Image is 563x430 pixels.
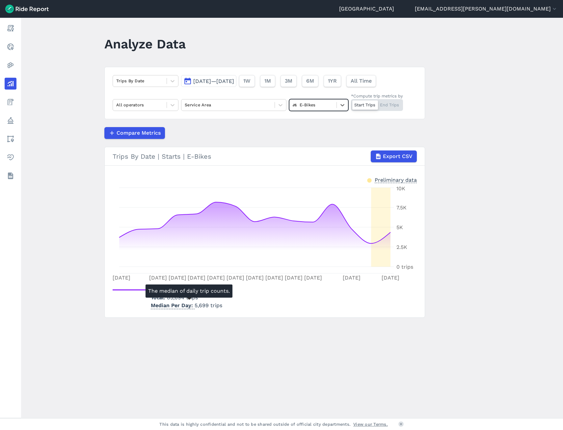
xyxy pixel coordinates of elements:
[151,286,227,293] span: | Starts | E-Bikes
[383,152,413,160] span: Export CSV
[304,275,322,281] tspan: [DATE]
[151,300,195,309] span: Median Per Day
[324,75,341,87] button: 1YR
[375,176,417,183] div: Preliminary data
[302,75,318,87] button: 6M
[167,294,198,301] span: 85,694 trips
[239,75,255,87] button: 1W
[104,127,165,139] button: Compare Metrics
[193,78,234,84] span: [DATE]—[DATE]
[5,133,16,145] a: Areas
[5,151,16,163] a: Health
[281,75,297,87] button: 3M
[5,41,16,53] a: Realtime
[371,150,417,162] button: Export CSV
[169,275,186,281] tspan: [DATE]
[351,77,372,85] span: All Time
[151,302,227,309] p: 5,699 trips
[5,96,16,108] a: Fees
[113,275,130,281] tspan: [DATE]
[117,129,161,137] span: Compare Metrics
[351,93,403,99] div: *Compute trip metrics by
[5,115,16,126] a: Policy
[396,185,405,192] tspan: 10K
[243,77,251,85] span: 1W
[382,275,399,281] tspan: [DATE]
[188,275,205,281] tspan: [DATE]
[149,275,167,281] tspan: [DATE]
[5,170,16,182] a: Datasets
[396,224,403,230] tspan: 5K
[285,275,303,281] tspan: [DATE]
[104,35,186,53] h1: Analyze Data
[265,275,283,281] tspan: [DATE]
[207,275,225,281] tspan: [DATE]
[396,264,413,270] tspan: 0 trips
[5,22,16,34] a: Report
[396,244,407,250] tspan: 2.5K
[343,275,361,281] tspan: [DATE]
[227,275,244,281] tspan: [DATE]
[260,75,275,87] button: 1M
[285,77,292,85] span: 3M
[396,204,407,211] tspan: 7.5K
[113,150,417,162] div: Trips By Date | Starts | E-Bikes
[246,275,264,281] tspan: [DATE]
[415,5,558,13] button: [EMAIL_ADDRESS][PERSON_NAME][DOMAIN_NAME]
[346,75,376,87] button: All Time
[5,59,16,71] a: Heatmaps
[5,78,16,90] a: Analyze
[306,77,314,85] span: 6M
[151,284,185,293] span: Trips By Date
[328,77,337,85] span: 1YR
[151,294,167,301] span: Total
[5,5,49,13] img: Ride Report
[339,5,394,13] a: [GEOGRAPHIC_DATA]
[264,77,271,85] span: 1M
[181,75,236,87] button: [DATE]—[DATE]
[353,421,388,427] a: View our Terms.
